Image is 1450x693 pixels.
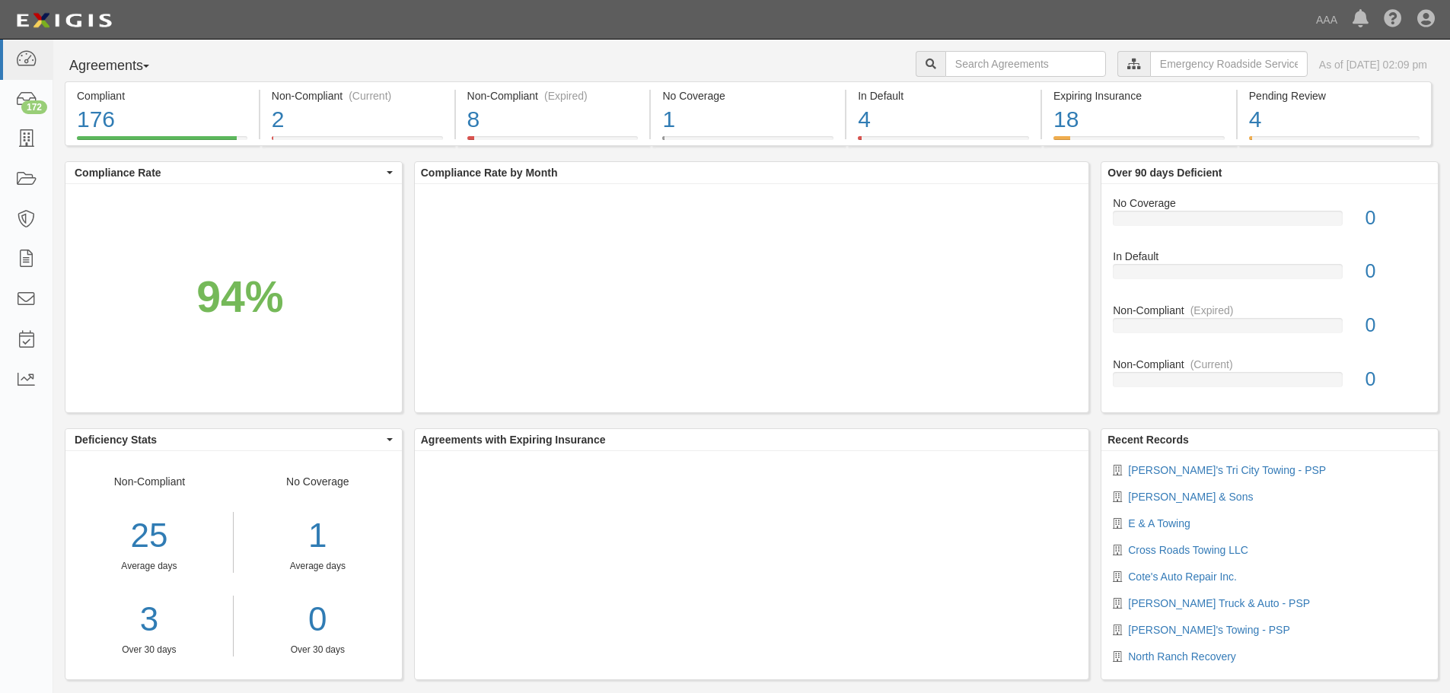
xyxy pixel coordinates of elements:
[846,136,1040,148] a: In Default4
[1128,517,1190,529] a: E & A Towing
[65,429,402,450] button: Deficiency Stats
[1042,136,1236,148] a: Expiring Insurance18
[272,103,443,136] div: 2
[65,136,259,148] a: Compliant176
[234,474,402,656] div: No Coverage
[1113,196,1426,250] a: No Coverage0
[1107,167,1222,179] b: Over 90 days Deficient
[1128,491,1253,503] a: [PERSON_NAME] & Sons
[662,88,833,103] div: No Coverage
[65,644,233,656] div: Over 30 days
[945,51,1106,77] input: Search Agreements
[245,560,390,573] div: Average days
[21,100,47,114] div: 172
[1249,103,1420,136] div: 4
[1354,258,1438,285] div: 0
[1101,196,1438,211] div: No Coverage
[245,596,390,644] a: 0
[272,88,443,103] div: Non-Compliant (Current)
[662,103,833,136] div: 1
[1354,205,1438,232] div: 0
[65,474,234,656] div: Non-Compliant
[75,432,383,447] span: Deficiency Stats
[421,434,606,446] b: Agreements with Expiring Insurance
[260,136,454,148] a: Non-Compliant(Current)2
[1150,51,1308,77] input: Emergency Roadside Service (ERS)
[65,162,402,183] button: Compliance Rate
[196,266,283,329] div: 94%
[1128,597,1310,609] a: [PERSON_NAME] Truck & Auto - PSP
[1354,366,1438,393] div: 0
[1128,544,1248,556] a: Cross Roads Towing LLC
[1128,464,1326,476] a: [PERSON_NAME]'s Tri City Towing - PSP
[1308,5,1345,35] a: AAA
[1113,249,1426,303] a: In Default0
[65,512,233,560] div: 25
[11,7,116,34] img: logo-5460c22ac91f19d4615b14bd174203de0afe785f0fc80cf4dbbc73dc1793850b.png
[1249,88,1420,103] div: Pending Review
[1113,357,1426,399] a: Non-Compliant(Current)0
[245,644,390,656] div: Over 30 days
[467,88,639,103] div: Non-Compliant (Expired)
[77,103,247,136] div: 176
[77,88,247,103] div: Compliant
[544,88,588,103] div: (Expired)
[456,136,650,148] a: Non-Compliant(Expired)8
[651,136,845,148] a: No Coverage1
[1128,624,1289,636] a: [PERSON_NAME]'s Towing - PSP
[65,596,233,644] a: 3
[65,51,179,81] button: Agreements
[1113,303,1426,357] a: Non-Compliant(Expired)0
[1354,312,1438,339] div: 0
[1190,357,1233,372] div: (Current)
[1319,57,1427,72] div: As of [DATE] 02:09 pm
[1101,249,1438,264] div: In Default
[1238,136,1432,148] a: Pending Review4
[1128,571,1237,583] a: Cote's Auto Repair Inc.
[349,88,391,103] div: (Current)
[75,165,383,180] span: Compliance Rate
[1384,11,1402,29] i: Help Center - Complianz
[1053,103,1225,136] div: 18
[1190,303,1234,318] div: (Expired)
[65,560,233,573] div: Average days
[858,88,1029,103] div: In Default
[858,103,1029,136] div: 4
[245,512,390,560] div: 1
[1101,303,1438,318] div: Non-Compliant
[1128,650,1236,663] a: North Ranch Recovery
[1107,434,1189,446] b: Recent Records
[467,103,639,136] div: 8
[1053,88,1225,103] div: Expiring Insurance
[421,167,558,179] b: Compliance Rate by Month
[1101,357,1438,372] div: Non-Compliant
